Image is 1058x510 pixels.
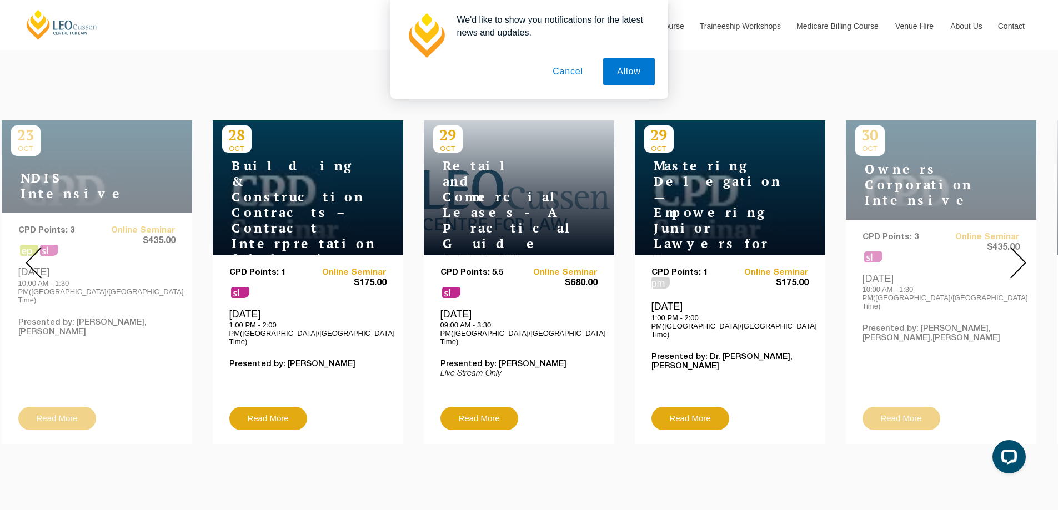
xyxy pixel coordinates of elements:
img: Next [1010,247,1026,279]
span: pm [651,277,670,289]
p: Presented by: Dr. [PERSON_NAME],[PERSON_NAME] [651,352,809,371]
button: Allow [603,58,654,85]
iframe: LiveChat chat widget [984,436,1030,482]
h4: Building & Construction Contracts – Contract Interpretation following Pafburn [222,158,361,282]
p: Presented by: [PERSON_NAME] [440,360,598,369]
p: 28 [222,125,252,144]
p: 29 [433,125,463,144]
p: Live Stream Only [440,369,598,378]
p: 09:00 AM - 3:30 PM([GEOGRAPHIC_DATA]/[GEOGRAPHIC_DATA] Time) [440,321,598,346]
div: We'd like to show you notifications for the latest news and updates. [448,13,655,39]
a: Online Seminar [730,268,809,277]
h4: Retail and Commercial Leases - A Practical Guide ([DATE]) [433,158,572,267]
span: OCT [433,144,463,153]
span: $680.00 [519,277,598,289]
button: Cancel [539,58,597,85]
a: Online Seminar [308,268,387,277]
span: OCT [222,144,252,153]
div: [DATE] [229,308,387,346]
p: 1:00 PM - 2:00 PM([GEOGRAPHIC_DATA]/[GEOGRAPHIC_DATA] Time) [229,321,387,346]
p: 1:00 PM - 2:00 PM([GEOGRAPHIC_DATA]/[GEOGRAPHIC_DATA] Time) [651,314,809,339]
span: $175.00 [730,277,809,289]
p: CPD Points: 5.5 [440,268,519,277]
img: Prev [26,247,42,279]
div: [DATE] [651,300,809,338]
a: Read More [440,407,518,430]
p: CPD Points: 1 [229,268,308,277]
span: sl [442,287,460,298]
a: Online Seminar [519,268,598,277]
p: 29 [644,125,674,144]
h4: Mastering Delegation — Empowering Junior Lawyers for Success [644,158,783,267]
p: CPD Points: 1 [651,268,730,277]
span: $175.00 [308,277,387,289]
a: Read More [229,407,307,430]
img: notification icon [404,13,448,58]
span: sl [231,287,249,298]
p: Presented by: [PERSON_NAME] [229,360,387,369]
div: [DATE] [440,308,598,346]
a: Read More [651,407,729,430]
span: OCT [644,144,674,153]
